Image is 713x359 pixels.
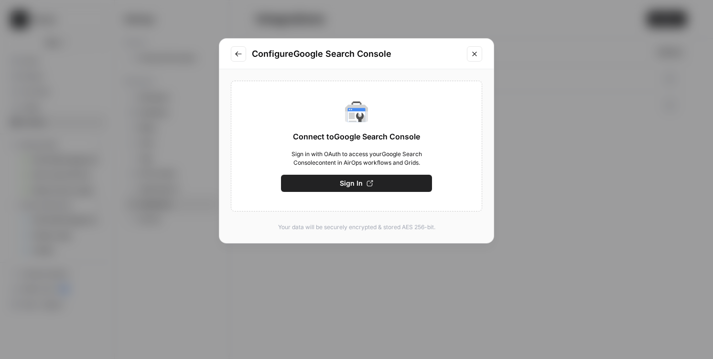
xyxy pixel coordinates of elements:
[281,150,432,167] span: Sign in with OAuth to access your Google Search Console content in AirOps workflows and Grids.
[231,46,246,62] button: Go to previous step
[340,179,363,188] span: Sign In
[345,100,368,123] img: Google Search Console
[467,46,482,62] button: Close modal
[293,131,420,142] span: Connect to Google Search Console
[231,223,482,232] p: Your data will be securely encrypted & stored AES 256-bit.
[252,47,461,61] h2: Configure Google Search Console
[281,175,432,192] button: Sign In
